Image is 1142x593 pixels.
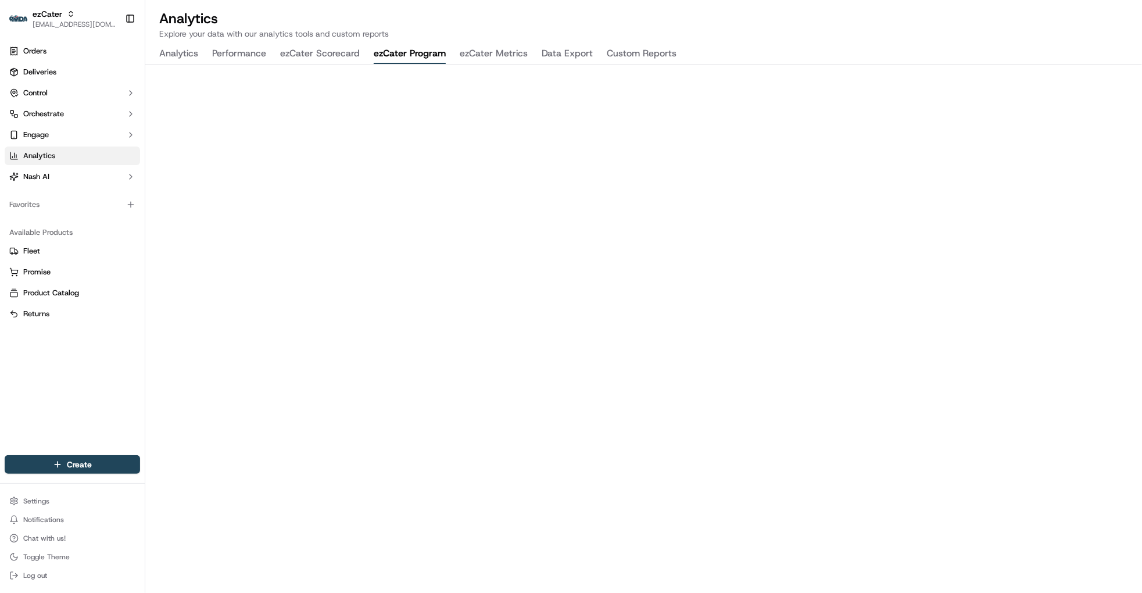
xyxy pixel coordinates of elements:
[36,181,94,190] span: [PERSON_NAME]
[96,212,101,222] span: •
[9,288,135,298] a: Product Catalog
[23,534,66,543] span: Chat with us!
[5,167,140,186] button: Nash AI
[110,260,187,272] span: API Documentation
[607,44,676,64] button: Custom Reports
[5,195,140,214] div: Favorites
[23,151,55,161] span: Analytics
[542,44,593,64] button: Data Export
[5,147,140,165] a: Analytics
[96,181,101,190] span: •
[180,149,212,163] button: See all
[9,267,135,277] a: Promise
[23,309,49,319] span: Returns
[460,44,528,64] button: ezCater Metrics
[23,260,89,272] span: Knowledge Base
[23,552,70,562] span: Toggle Theme
[5,530,140,546] button: Chat with us!
[9,309,135,319] a: Returns
[23,88,48,98] span: Control
[159,44,198,64] button: Analytics
[198,115,212,129] button: Start new chat
[23,172,49,182] span: Nash AI
[23,109,64,119] span: Orchestrate
[103,181,127,190] span: [DATE]
[374,44,446,64] button: ezCater Program
[33,20,116,29] button: [EMAIL_ADDRESS][DOMAIN_NAME]
[145,65,1142,593] iframe: ezCater Program
[5,284,140,302] button: Product Catalog
[5,5,120,33] button: ezCaterezCater[EMAIL_ADDRESS][DOMAIN_NAME]
[159,28,1128,40] p: Explore your data with our analytics tools and custom reports
[159,9,1128,28] h2: Analytics
[5,263,140,281] button: Promise
[98,262,108,271] div: 💻
[5,105,140,123] button: Orchestrate
[94,256,191,277] a: 💻API Documentation
[5,126,140,144] button: Engage
[5,42,140,60] a: Orders
[23,496,49,506] span: Settings
[5,305,140,323] button: Returns
[23,288,79,298] span: Product Catalog
[23,246,40,256] span: Fleet
[23,46,46,56] span: Orders
[212,44,266,64] button: Performance
[23,67,56,77] span: Deliveries
[67,459,92,470] span: Create
[7,256,94,277] a: 📗Knowledge Base
[5,549,140,565] button: Toggle Theme
[36,212,94,222] span: [PERSON_NAME]
[23,571,47,580] span: Log out
[12,152,78,161] div: Past conversations
[280,44,360,64] button: ezCater Scorecard
[12,201,30,223] img: Jes Laurent
[5,512,140,528] button: Notifications
[23,515,64,524] span: Notifications
[5,223,140,242] div: Available Products
[9,15,28,23] img: ezCater
[5,63,140,81] a: Deliveries
[12,170,30,191] img: Jes Laurent
[116,289,141,298] span: Pylon
[23,267,51,277] span: Promise
[103,212,127,222] span: [DATE]
[12,262,21,271] div: 📗
[5,567,140,584] button: Log out
[82,288,141,298] a: Powered byPylon
[33,8,62,20] button: ezCater
[5,455,140,474] button: Create
[5,84,140,102] button: Control
[5,242,140,260] button: Fleet
[9,246,135,256] a: Fleet
[5,493,140,509] button: Settings
[23,130,49,140] span: Engage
